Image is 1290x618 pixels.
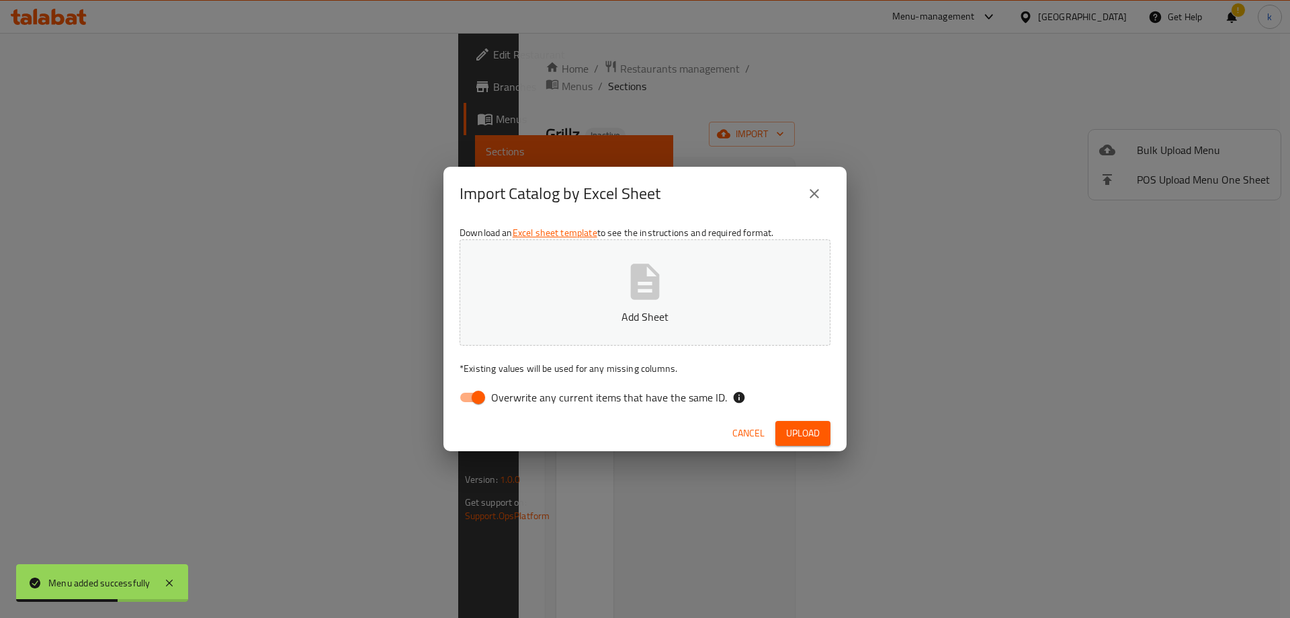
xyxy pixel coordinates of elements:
[443,221,847,416] div: Download an to see the instructions and required format.
[460,183,660,204] h2: Import Catalog by Excel Sheet
[460,362,830,375] p: Existing values will be used for any missing columns.
[775,421,830,446] button: Upload
[48,576,150,590] div: Menu added successfully
[513,224,597,241] a: Excel sheet template
[460,239,830,346] button: Add Sheet
[480,309,810,325] p: Add Sheet
[491,389,727,405] span: Overwrite any current items that have the same ID.
[798,178,830,210] button: close
[732,425,765,442] span: Cancel
[732,391,746,404] svg: If the overwrite option isn't selected, then the items that match an existing ID will be ignored ...
[786,425,820,442] span: Upload
[727,421,770,446] button: Cancel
